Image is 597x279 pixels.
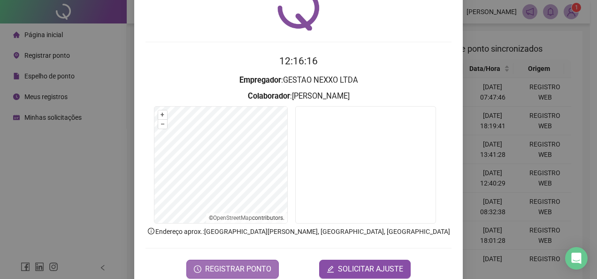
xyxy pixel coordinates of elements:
span: edit [327,265,334,273]
span: clock-circle [194,265,201,273]
time: 12:16:16 [279,55,318,67]
span: REGISTRAR PONTO [205,263,271,275]
button: REGISTRAR PONTO [186,260,279,279]
a: OpenStreetMap [213,215,252,221]
span: info-circle [147,227,155,235]
p: Endereço aprox. : [GEOGRAPHIC_DATA][PERSON_NAME], [GEOGRAPHIC_DATA], [GEOGRAPHIC_DATA] [145,226,452,237]
button: – [158,120,167,129]
div: Open Intercom Messenger [565,247,588,270]
li: © contributors. [209,215,284,221]
strong: Empregador [239,76,281,85]
button: + [158,110,167,119]
h3: : GESTAO NEXXO LTDA [145,74,452,86]
button: editSOLICITAR AJUSTE [319,260,411,279]
span: SOLICITAR AJUSTE [338,263,403,275]
h3: : [PERSON_NAME] [145,90,452,102]
strong: Colaborador [248,92,290,101]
